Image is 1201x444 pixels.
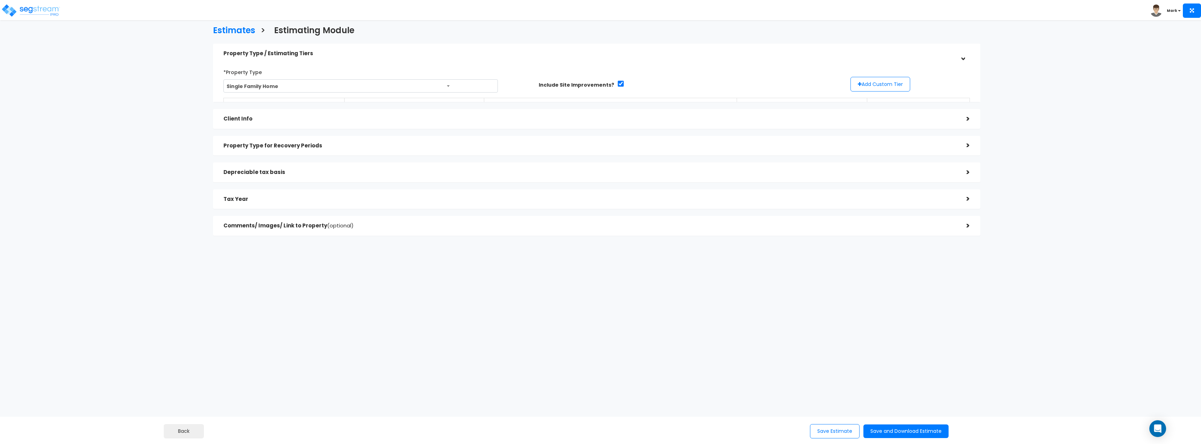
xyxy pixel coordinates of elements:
[274,26,354,37] h3: Estimating Module
[223,79,498,93] span: Single Family Home
[164,424,204,438] a: Back
[1167,8,1177,13] b: Mark
[850,77,910,92] button: Add Custom Tier
[737,98,867,111] th: Long Life
[223,98,345,111] th: #
[484,98,737,111] th: Site Improvements
[223,169,956,175] h5: Depreciable tax basis
[1150,5,1162,17] img: avatar.png
[223,143,956,149] h5: Property Type for Recovery Periods
[957,47,968,61] div: >
[260,26,265,37] h3: >
[863,424,949,438] button: Save and Download Estimate
[223,66,262,76] label: *Property Type
[810,424,860,438] button: Save Estimate
[223,223,956,229] h5: Comments/ Images/ Link to Property
[956,194,970,204] div: >
[213,26,255,37] h3: Estimates
[327,222,354,229] span: (optional)
[539,81,614,88] label: Include Site Improvements?
[223,116,956,122] h5: Client Info
[956,220,970,231] div: >
[269,19,354,40] a: Estimating Module
[867,98,970,111] th: Export
[223,51,956,57] h5: Property Type / Estimating Tiers
[956,140,970,151] div: >
[956,114,970,124] div: >
[223,196,956,202] h5: Tax Year
[1149,420,1166,437] div: Open Intercom Messenger
[956,167,970,178] div: >
[345,98,484,111] th: Short Life
[224,80,498,93] span: Single Family Home
[208,19,255,40] a: Estimates
[1,3,60,17] img: logo_pro_r.png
